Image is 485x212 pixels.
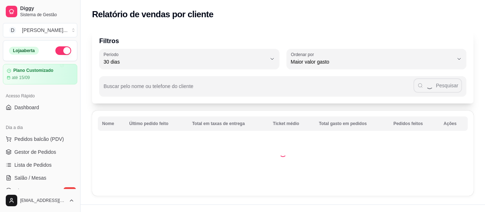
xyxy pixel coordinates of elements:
div: Loja aberta [9,47,39,55]
button: Ordenar porMaior valor gasto [287,49,467,69]
span: Diggy [20,5,74,12]
span: Diggy Bot [14,187,36,194]
span: D [9,27,16,34]
label: Período [104,51,121,57]
button: Pedidos balcão (PDV) [3,133,77,145]
span: Pedidos balcão (PDV) [14,135,64,143]
p: Filtros [99,36,466,46]
a: Lista de Pedidos [3,159,77,171]
span: Salão / Mesas [14,174,46,181]
span: [EMAIL_ADDRESS][DOMAIN_NAME] [20,198,66,203]
a: Gestor de Pedidos [3,146,77,158]
a: DiggySistema de Gestão [3,3,77,20]
span: Dashboard [14,104,39,111]
button: [EMAIL_ADDRESS][DOMAIN_NAME] [3,192,77,209]
article: Plano Customizado [13,68,53,73]
span: Lista de Pedidos [14,161,52,169]
div: Acesso Rápido [3,90,77,102]
a: Diggy Botnovo [3,185,77,197]
a: Plano Customizadoaté 15/09 [3,64,77,84]
button: Alterar Status [55,46,71,55]
div: Dia a dia [3,122,77,133]
div: Loading [279,150,287,157]
h2: Relatório de vendas por cliente [92,9,214,20]
span: Maior valor gasto [291,58,454,65]
label: Ordenar por [291,51,316,57]
button: Select a team [3,23,77,37]
a: Dashboard [3,102,77,113]
a: Salão / Mesas [3,172,77,184]
span: Sistema de Gestão [20,12,74,18]
div: [PERSON_NAME] ... [22,27,68,34]
input: Buscar pelo nome ou telefone do cliente [104,86,413,93]
span: Gestor de Pedidos [14,148,56,156]
article: até 15/09 [12,75,30,80]
span: 30 dias [104,58,266,65]
button: Período30 dias [99,49,279,69]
